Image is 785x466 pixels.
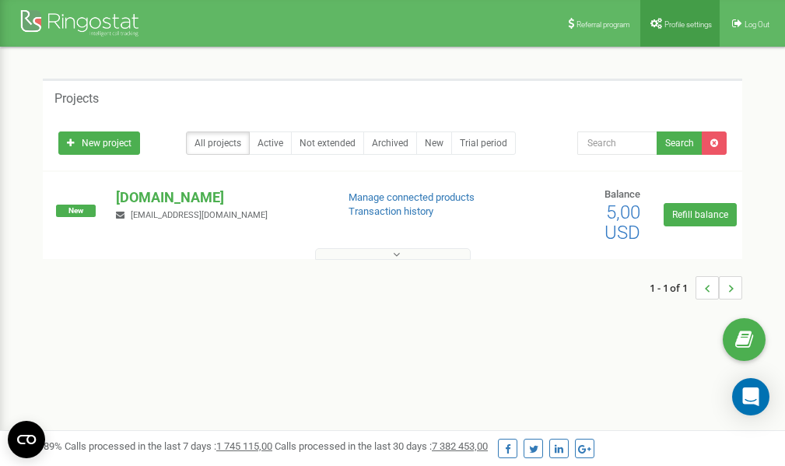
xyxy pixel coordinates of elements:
a: Transaction history [349,205,433,217]
u: 1 745 115,00 [216,440,272,452]
a: New [416,131,452,155]
button: Search [657,131,703,155]
a: Refill balance [664,203,737,226]
u: 7 382 453,00 [432,440,488,452]
span: Log Out [745,20,769,29]
span: Calls processed in the last 30 days : [275,440,488,452]
button: Open CMP widget [8,421,45,458]
a: Trial period [451,131,516,155]
span: [EMAIL_ADDRESS][DOMAIN_NAME] [131,210,268,220]
span: New [56,205,96,217]
p: [DOMAIN_NAME] [116,187,323,208]
a: Active [249,131,292,155]
a: New project [58,131,140,155]
a: Archived [363,131,417,155]
span: Profile settings [664,20,712,29]
a: Not extended [291,131,364,155]
div: Open Intercom Messenger [732,378,769,415]
span: 1 - 1 of 1 [650,276,696,300]
span: Calls processed in the last 7 days : [65,440,272,452]
a: All projects [186,131,250,155]
input: Search [577,131,657,155]
span: Referral program [576,20,630,29]
span: Balance [605,188,640,200]
h5: Projects [54,92,99,106]
span: 5,00 USD [605,201,640,244]
a: Manage connected products [349,191,475,203]
nav: ... [650,261,742,315]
